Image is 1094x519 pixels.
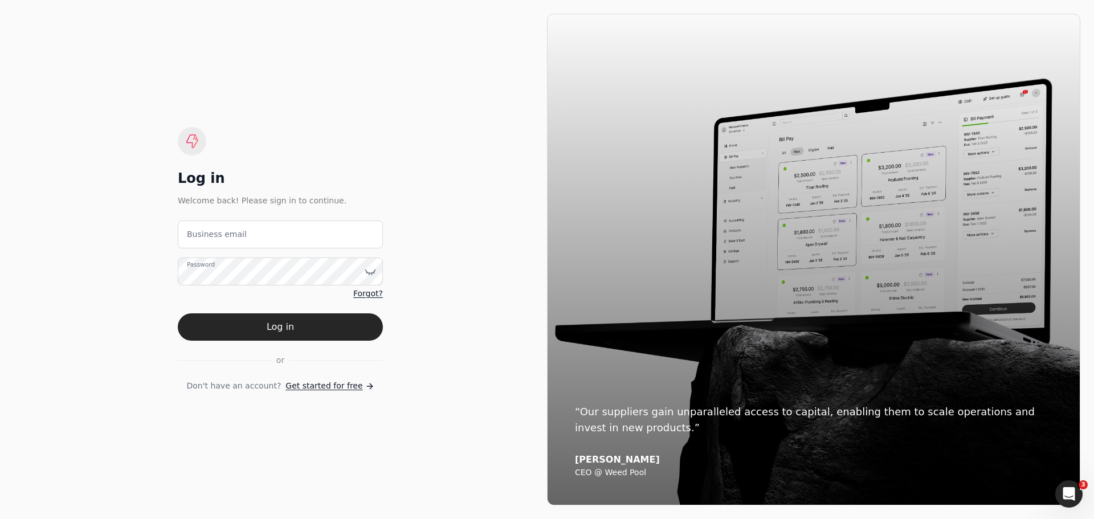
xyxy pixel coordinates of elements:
[575,404,1052,436] div: “Our suppliers gain unparalleled access to capital, enabling them to scale operations and invest ...
[1079,480,1088,489] span: 3
[353,288,383,300] a: Forgot?
[1055,480,1083,508] iframe: Intercom live chat
[178,313,383,341] button: Log in
[187,228,247,240] label: Business email
[285,380,362,392] span: Get started for free
[186,380,281,392] span: Don't have an account?
[187,260,215,269] label: Password
[178,169,383,187] div: Log in
[276,354,284,366] span: or
[285,380,374,392] a: Get started for free
[178,194,383,207] div: Welcome back! Please sign in to continue.
[575,454,1052,465] div: [PERSON_NAME]
[575,468,1052,478] div: CEO @ Weed Pool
